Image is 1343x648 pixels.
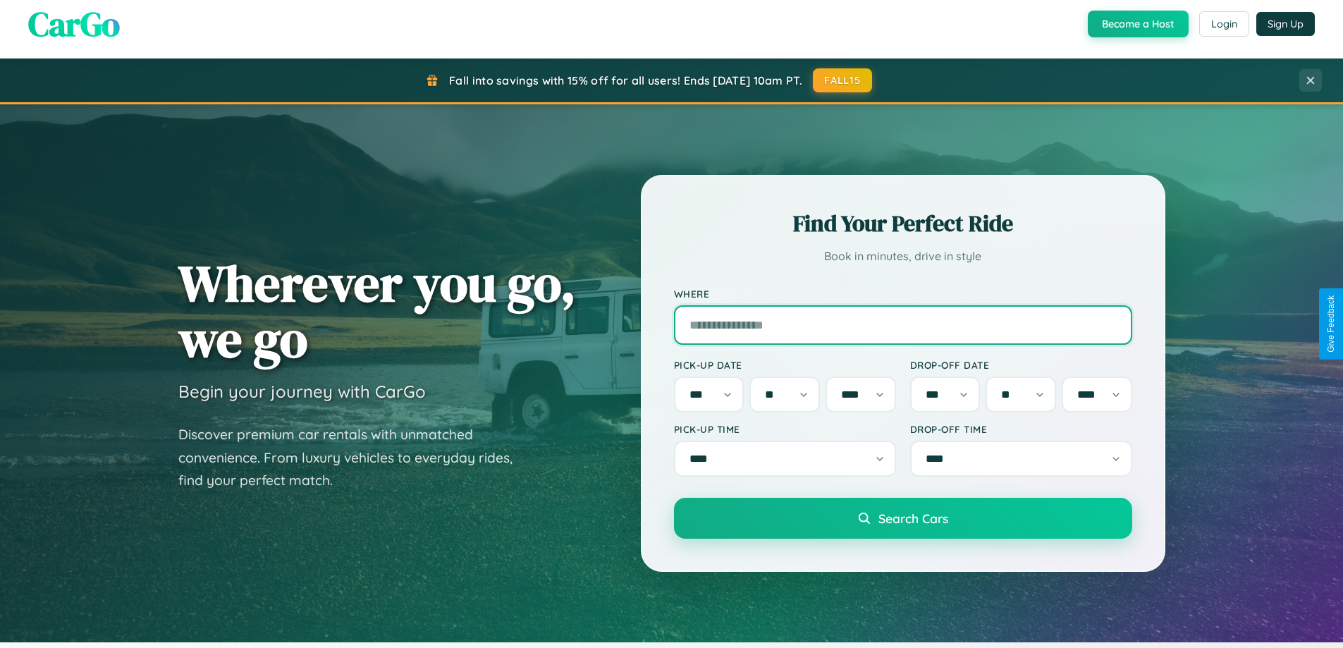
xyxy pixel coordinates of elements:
label: Pick-up Date [674,359,896,371]
p: Book in minutes, drive in style [674,246,1132,267]
button: Become a Host [1088,11,1189,37]
button: Search Cars [674,498,1132,539]
span: Search Cars [878,511,948,526]
button: Login [1199,11,1249,37]
span: Fall into savings with 15% off for all users! Ends [DATE] 10am PT. [449,73,802,87]
label: Where [674,288,1132,300]
button: Sign Up [1256,12,1315,36]
button: FALL15 [813,68,872,92]
label: Drop-off Date [910,359,1132,371]
h3: Begin your journey with CarGo [178,381,426,402]
p: Discover premium car rentals with unmatched convenience. From luxury vehicles to everyday rides, ... [178,423,531,492]
div: Give Feedback [1326,295,1336,353]
span: CarGo [28,1,120,47]
label: Pick-up Time [674,423,896,435]
h1: Wherever you go, we go [178,255,576,367]
h2: Find Your Perfect Ride [674,208,1132,239]
label: Drop-off Time [910,423,1132,435]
